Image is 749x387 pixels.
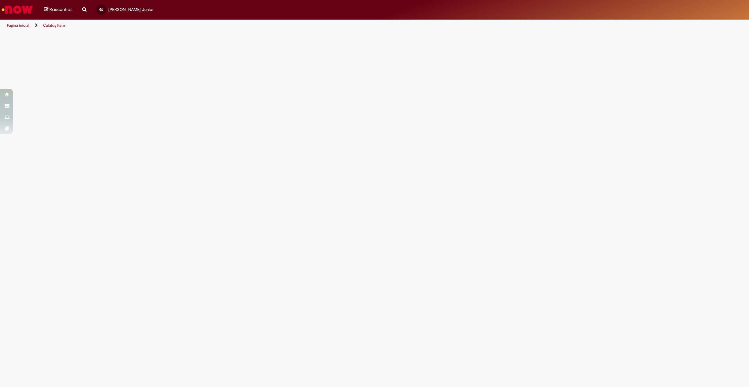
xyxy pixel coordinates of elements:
[108,7,154,12] span: [PERSON_NAME] Junior
[99,7,103,12] span: GJ
[43,23,65,28] a: Catalog Item
[5,20,495,31] ul: Trilhas de página
[7,23,29,28] a: Página inicial
[1,3,34,16] img: ServiceNow
[49,6,73,13] span: Rascunhos
[44,7,73,13] a: Rascunhos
